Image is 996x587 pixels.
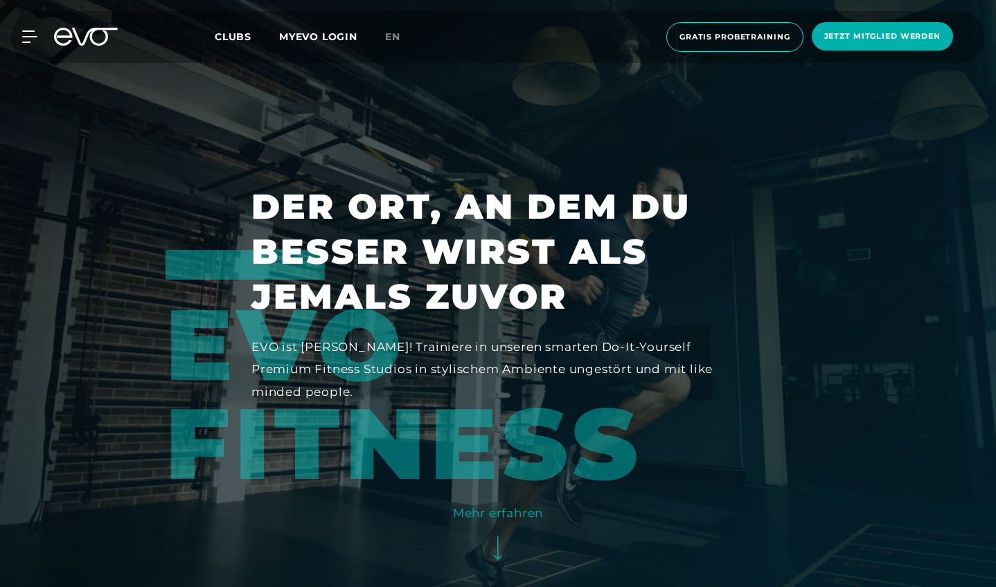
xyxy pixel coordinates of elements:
[215,30,279,43] a: Clubs
[166,250,764,494] div: EVO Fitness
[279,30,357,43] a: MYEVO LOGIN
[679,31,790,43] span: Gratis Probetraining
[824,30,941,42] span: Jetzt Mitglied werden
[251,336,745,403] div: EVO ist [PERSON_NAME]! Trainiere in unseren smarten Do-It-Yourself Premium Fitness Studios in sty...
[251,184,745,319] h1: Der Ort, an dem du besser wirst als jemals zuvor
[453,502,543,524] div: Mehr erfahren
[385,30,400,43] span: en
[385,29,417,45] a: en
[453,502,543,573] button: Mehr erfahren
[662,22,808,52] a: Gratis Probetraining
[215,30,251,43] span: Clubs
[808,22,957,52] a: Jetzt Mitglied werden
